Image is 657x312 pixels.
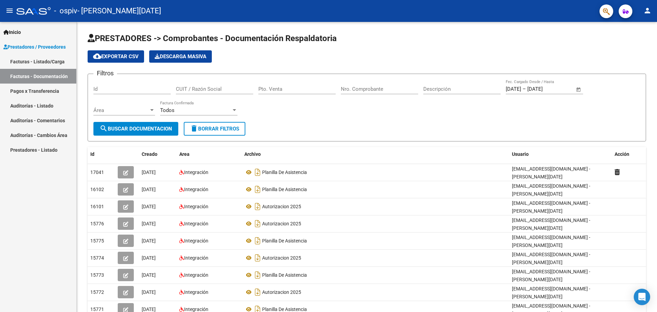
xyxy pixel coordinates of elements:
span: [DATE] [142,170,156,175]
datatable-header-cell: Usuario [509,147,612,162]
i: Descargar documento [253,167,262,178]
span: Autorizacion 2025 [262,289,301,295]
span: Creado [142,151,157,157]
button: Buscar Documentacion [93,122,178,136]
span: [EMAIL_ADDRESS][DOMAIN_NAME] - [PERSON_NAME][DATE] [512,200,590,214]
span: [DATE] [142,289,156,295]
span: [DATE] [142,238,156,244]
span: Usuario [512,151,529,157]
span: Planilla De Asistencia [262,187,307,192]
datatable-header-cell: Creado [139,147,177,162]
button: Open calendar [575,86,583,93]
span: 15772 [90,289,104,295]
span: 15774 [90,255,104,261]
input: Fecha fin [527,86,561,92]
span: Area [179,151,190,157]
span: 15775 [90,238,104,244]
span: [EMAIL_ADDRESS][DOMAIN_NAME] - [PERSON_NAME][DATE] [512,252,590,265]
span: Archivo [244,151,261,157]
span: - [PERSON_NAME][DATE] [77,3,161,18]
i: Descargar documento [253,270,262,280]
datatable-header-cell: Area [177,147,242,162]
i: Descargar documento [253,201,262,212]
span: – [523,86,526,92]
span: [DATE] [142,307,156,312]
span: 15776 [90,221,104,226]
span: Planilla De Asistencia [262,238,307,244]
span: Área [93,107,149,113]
span: [EMAIL_ADDRESS][DOMAIN_NAME] - [PERSON_NAME][DATE] [512,217,590,231]
mat-icon: delete [190,124,198,133]
input: Fecha inicio [506,86,521,92]
span: PRESTADORES -> Comprobantes - Documentación Respaldatoria [88,34,337,43]
i: Descargar documento [253,184,262,195]
span: Autorizacion 2025 [262,255,301,261]
div: Open Intercom Messenger [634,289,650,305]
app-download-masive: Descarga masiva de comprobantes (adjuntos) [149,50,212,63]
span: Autorizacion 2025 [262,204,301,209]
span: [EMAIL_ADDRESS][DOMAIN_NAME] - [PERSON_NAME][DATE] [512,235,590,248]
datatable-header-cell: Archivo [242,147,509,162]
button: Descarga Masiva [149,50,212,63]
span: Planilla De Asistencia [262,272,307,278]
span: Integración [184,238,208,244]
span: Integración [184,272,208,278]
span: Exportar CSV [93,53,139,60]
span: Integración [184,204,208,209]
span: [DATE] [142,255,156,261]
span: Integración [184,170,208,175]
span: Planilla De Asistencia [262,170,307,175]
i: Descargar documento [253,287,262,298]
button: Borrar Filtros [184,122,245,136]
span: Id [90,151,94,157]
span: Buscar Documentacion [100,126,172,132]
span: Integración [184,187,208,192]
span: [DATE] [142,204,156,209]
span: Inicio [3,28,21,36]
span: 16101 [90,204,104,209]
span: Acción [615,151,629,157]
span: Todos [160,107,175,113]
span: - ospiv [54,3,77,18]
span: [DATE] [142,272,156,278]
span: [EMAIL_ADDRESS][DOMAIN_NAME] - [PERSON_NAME][DATE] [512,269,590,282]
span: Integración [184,289,208,295]
span: [EMAIL_ADDRESS][DOMAIN_NAME] - [PERSON_NAME][DATE] [512,286,590,299]
span: Prestadores / Proveedores [3,43,66,51]
span: Descarga Masiva [155,53,206,60]
span: [DATE] [142,187,156,192]
i: Descargar documento [253,218,262,229]
datatable-header-cell: Id [88,147,115,162]
span: 15773 [90,272,104,278]
mat-icon: menu [5,7,14,15]
span: Integración [184,255,208,261]
i: Descargar documento [253,235,262,246]
span: 15771 [90,307,104,312]
span: [EMAIL_ADDRESS][DOMAIN_NAME] - [PERSON_NAME][DATE] [512,166,590,179]
span: [DATE] [142,221,156,226]
span: 17041 [90,170,104,175]
datatable-header-cell: Acción [612,147,646,162]
span: Borrar Filtros [190,126,239,132]
span: Integración [184,221,208,226]
span: Autorizacion 2025 [262,221,301,226]
span: Integración [184,307,208,312]
mat-icon: person [643,7,652,15]
span: Planilla De Asistencia [262,307,307,312]
span: [EMAIL_ADDRESS][DOMAIN_NAME] - [PERSON_NAME][DATE] [512,183,590,197]
mat-icon: cloud_download [93,52,101,60]
span: 16102 [90,187,104,192]
h3: Filtros [93,68,117,78]
mat-icon: search [100,124,108,133]
i: Descargar documento [253,252,262,263]
button: Exportar CSV [88,50,144,63]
